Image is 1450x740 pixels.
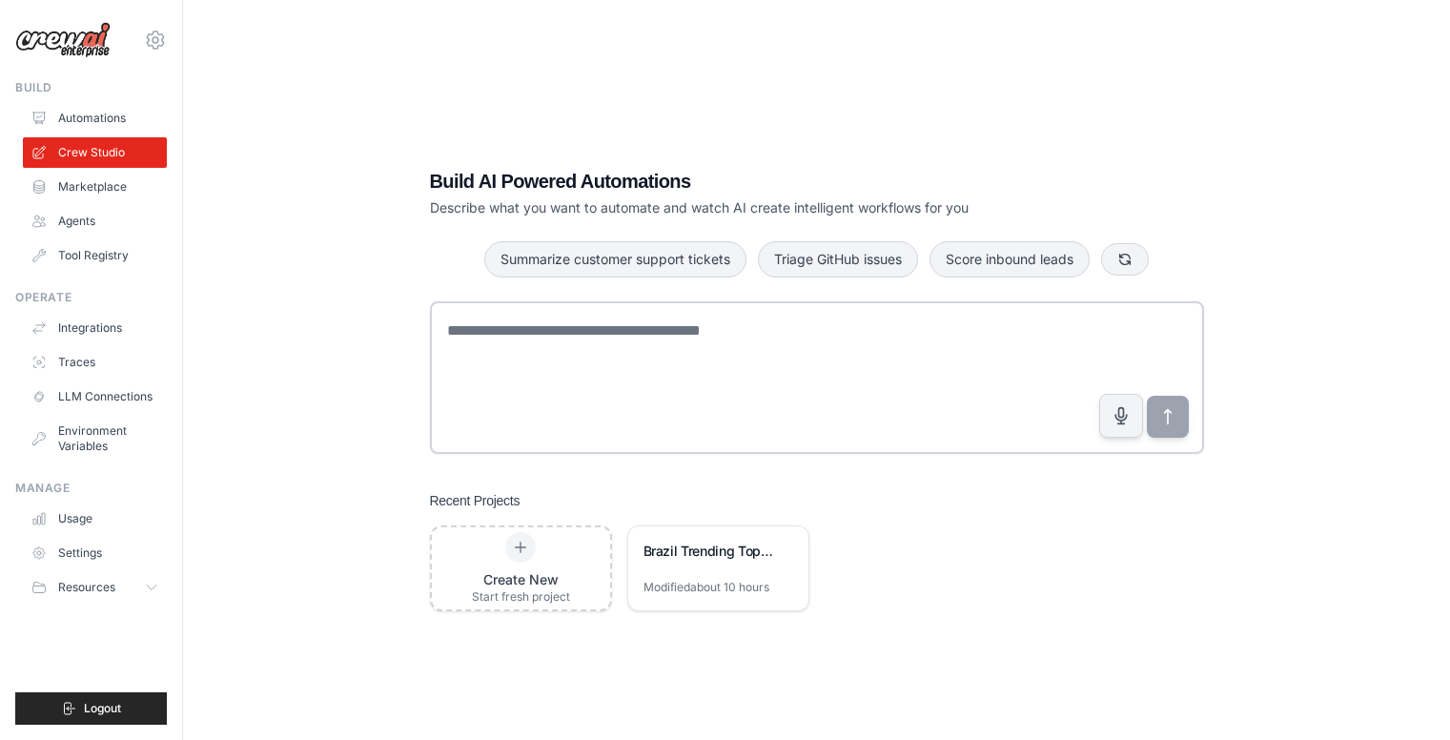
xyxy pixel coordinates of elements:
div: Build [15,80,167,95]
p: Describe what you want to automate and watch AI create intelligent workflows for you [430,198,1071,217]
a: Agents [23,206,167,236]
button: Summarize customer support tickets [484,241,746,277]
div: Start fresh project [472,589,570,605]
button: Logout [15,692,167,725]
div: Modified about 10 hours [643,580,769,595]
button: Click to speak your automation idea [1099,394,1143,438]
button: Score inbound leads [929,241,1090,277]
div: Operate [15,290,167,305]
span: Resources [58,580,115,595]
a: Usage [23,504,167,534]
h3: Recent Projects [430,491,521,510]
a: Tool Registry [23,240,167,271]
div: Create New [472,570,570,589]
a: Marketplace [23,172,167,202]
span: Logout [84,701,121,716]
a: Environment Variables [23,416,167,462]
a: Integrations [23,313,167,343]
button: Get new suggestions [1101,243,1149,276]
a: LLM Connections [23,381,167,412]
div: Manage [15,481,167,496]
a: Traces [23,347,167,378]
iframe: Chat Widget [1355,648,1450,740]
button: Triage GitHub issues [758,241,918,277]
h1: Build AI Powered Automations [430,168,1071,195]
a: Crew Studio [23,137,167,168]
div: Brazil Trending Topics Database Automation [643,542,774,561]
button: Resources [23,572,167,603]
img: Logo [15,22,111,58]
a: Settings [23,538,167,568]
a: Automations [23,103,167,134]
